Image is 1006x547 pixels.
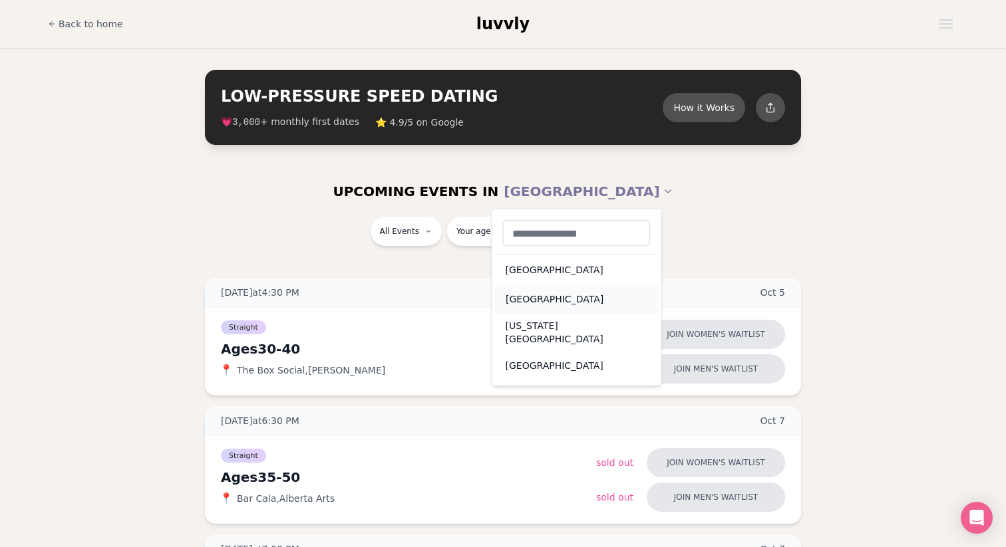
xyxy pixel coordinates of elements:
[495,314,659,351] div: [US_STATE][GEOGRAPHIC_DATA]
[495,380,659,409] div: [US_STATE], D.C.
[495,351,659,380] div: [GEOGRAPHIC_DATA]
[495,255,659,284] div: [GEOGRAPHIC_DATA]
[495,284,659,314] div: [GEOGRAPHIC_DATA]
[492,209,662,386] div: [GEOGRAPHIC_DATA]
